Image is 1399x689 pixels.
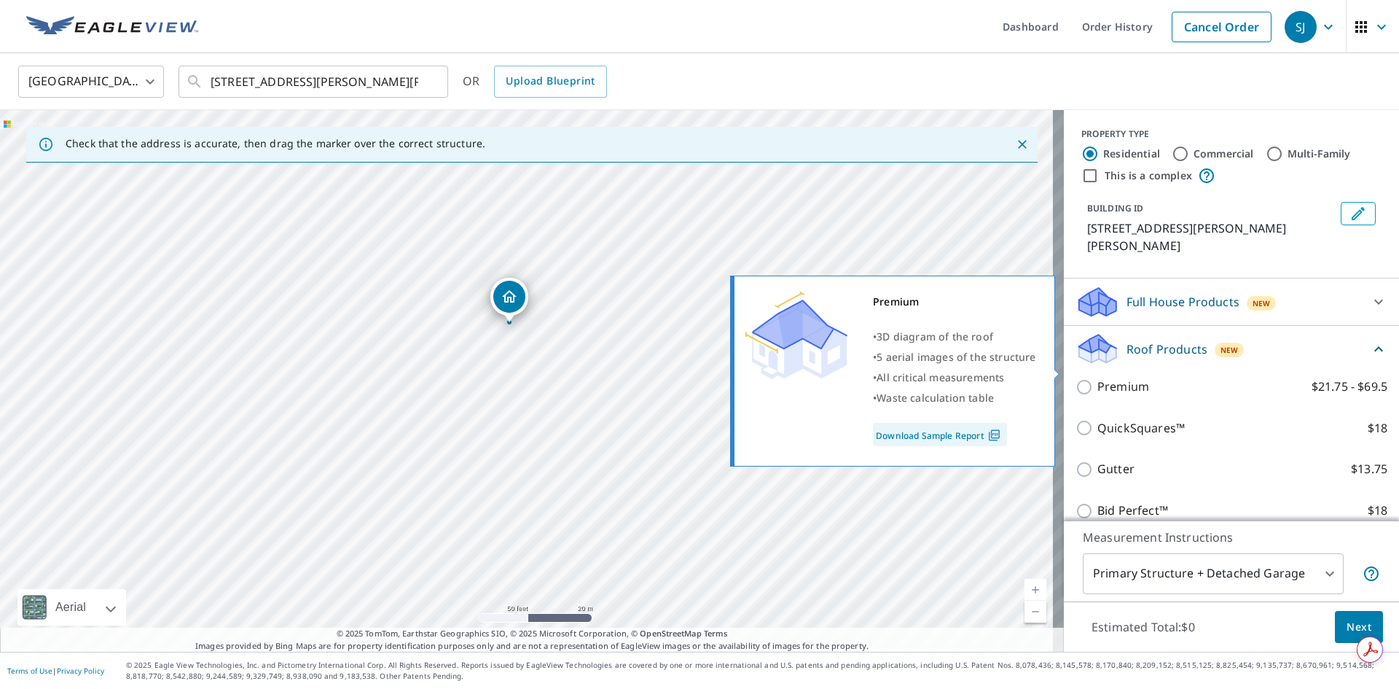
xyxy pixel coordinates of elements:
div: Aerial [51,589,90,626]
div: Roof ProductsNew [1075,332,1387,366]
div: Premium [873,292,1036,312]
a: Terms [704,628,728,639]
span: Next [1347,618,1371,637]
div: Full House ProductsNew [1075,284,1387,319]
span: 3D diagram of the roof [877,330,993,343]
a: Current Level 19, Zoom In [1024,579,1046,601]
label: This is a complex [1105,168,1192,183]
div: Primary Structure + Detached Garage [1083,553,1344,594]
a: Terms of Use [7,666,52,676]
div: Aerial [17,589,126,626]
p: BUILDING ID [1087,202,1143,214]
div: SJ [1285,11,1317,43]
p: Premium [1097,378,1149,396]
div: [GEOGRAPHIC_DATA] [18,61,164,102]
div: • [873,347,1036,367]
div: OR [463,66,607,98]
p: Gutter [1097,460,1135,478]
span: New [1253,297,1271,309]
p: Bid Perfect™ [1097,502,1168,520]
img: Premium [745,292,847,379]
span: Your report will include the primary structure and a detached garage if one exists. [1363,565,1380,583]
p: © 2025 Eagle View Technologies, Inc. and Pictometry International Corp. All Rights Reserved. Repo... [126,660,1392,682]
span: All critical measurements [877,370,1004,384]
p: Full House Products [1126,293,1239,311]
button: Close [1013,135,1032,154]
label: Multi-Family [1288,147,1351,161]
span: Upload Blueprint [506,72,595,90]
span: New [1220,344,1239,356]
a: Privacy Policy [57,666,104,676]
div: Dropped pin, building 1, Residential property, 1199 Preble Dr Eaton, OH 45320 [490,278,528,323]
a: Upload Blueprint [494,66,606,98]
p: Roof Products [1126,340,1207,358]
span: © 2025 TomTom, Earthstar Geographics SIO, © 2025 Microsoft Corporation, © [337,628,728,640]
img: EV Logo [26,16,198,38]
span: Waste calculation table [877,391,994,405]
p: Check that the address is accurate, then drag the marker over the correct structure. [66,137,485,150]
div: PROPERTY TYPE [1081,128,1382,141]
a: Download Sample Report [873,423,1007,446]
p: $18 [1368,502,1387,520]
input: Search by address or latitude-longitude [211,61,418,102]
p: $18 [1368,419,1387,437]
p: Measurement Instructions [1083,529,1380,546]
span: 5 aerial images of the structure [877,350,1035,364]
p: QuickSquares™ [1097,419,1185,437]
a: Current Level 19, Zoom Out [1024,601,1046,623]
label: Residential [1103,147,1160,161]
p: $13.75 [1351,460,1387,478]
div: • [873,327,1036,347]
label: Commercial [1194,147,1254,161]
p: Estimated Total: $0 [1080,611,1207,643]
button: Next [1335,611,1383,644]
button: Edit building 1 [1341,202,1376,225]
p: | [7,666,104,675]
a: OpenStreetMap [640,628,701,639]
div: • [873,367,1036,388]
img: Pdf Icon [984,429,1004,442]
p: $21.75 - $69.5 [1312,378,1387,396]
a: Cancel Order [1172,12,1271,42]
p: [STREET_ADDRESS][PERSON_NAME][PERSON_NAME] [1087,219,1335,254]
div: • [873,388,1036,408]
